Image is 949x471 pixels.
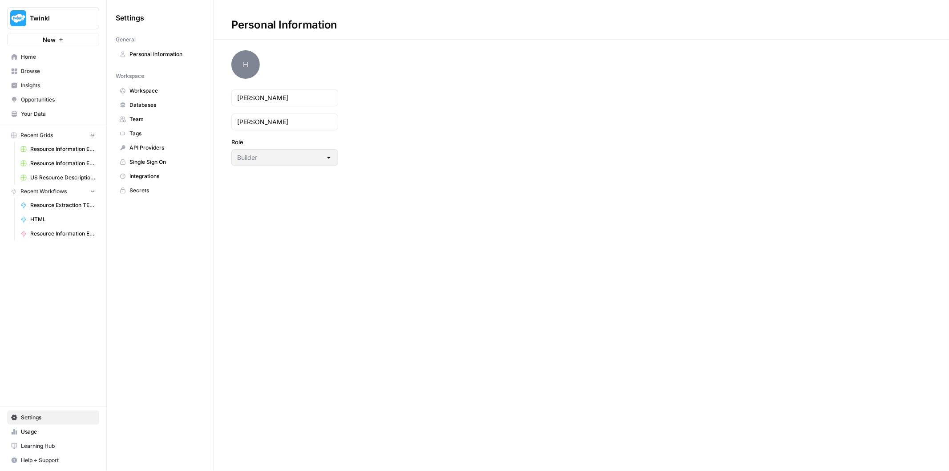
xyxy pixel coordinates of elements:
[231,50,260,79] span: H
[129,130,200,138] span: Tags
[30,201,95,209] span: Resource Extraction TEST
[7,425,99,439] a: Usage
[116,84,204,98] a: Workspace
[21,81,95,89] span: Insights
[116,112,204,126] a: Team
[7,185,99,198] button: Recent Workflows
[7,129,99,142] button: Recent Grids
[7,50,99,64] a: Home
[21,110,95,118] span: Your Data
[129,172,200,180] span: Integrations
[16,171,99,185] a: US Resource Descriptions (1)
[129,158,200,166] span: Single Sign On
[129,187,200,195] span: Secrets
[214,18,355,32] div: Personal Information
[129,101,200,109] span: Databases
[21,414,95,422] span: Settings
[129,115,200,123] span: Team
[116,126,204,141] a: Tags
[7,107,99,121] a: Your Data
[116,155,204,169] a: Single Sign On
[129,87,200,95] span: Workspace
[10,10,26,26] img: Twinkl Logo
[231,138,338,146] label: Role
[7,7,99,29] button: Workspace: Twinkl
[7,33,99,46] button: New
[20,187,67,195] span: Recent Workflows
[30,14,84,23] span: Twinkl
[116,98,204,112] a: Databases
[16,198,99,212] a: Resource Extraction TEST
[30,230,95,238] span: Resource Information Extraction
[7,78,99,93] a: Insights
[116,141,204,155] a: API Providers
[7,64,99,78] a: Browse
[43,35,56,44] span: New
[21,456,95,464] span: Help + Support
[7,410,99,425] a: Settings
[21,96,95,104] span: Opportunities
[116,12,144,23] span: Settings
[21,428,95,436] span: Usage
[116,72,144,80] span: Workspace
[16,156,99,171] a: Resource Information Extraction Grid (1)
[16,212,99,227] a: HTML
[30,159,95,167] span: Resource Information Extraction Grid (1)
[21,67,95,75] span: Browse
[129,144,200,152] span: API Providers
[116,36,136,44] span: General
[116,47,204,61] a: Personal Information
[116,183,204,198] a: Secrets
[30,145,95,153] span: Resource Information Extraction and Descriptions
[16,142,99,156] a: Resource Information Extraction and Descriptions
[116,169,204,183] a: Integrations
[129,50,200,58] span: Personal Information
[30,215,95,223] span: HTML
[21,442,95,450] span: Learning Hub
[20,131,53,139] span: Recent Grids
[16,227,99,241] a: Resource Information Extraction
[30,174,95,182] span: US Resource Descriptions (1)
[7,453,99,467] button: Help + Support
[7,93,99,107] a: Opportunities
[21,53,95,61] span: Home
[7,439,99,453] a: Learning Hub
